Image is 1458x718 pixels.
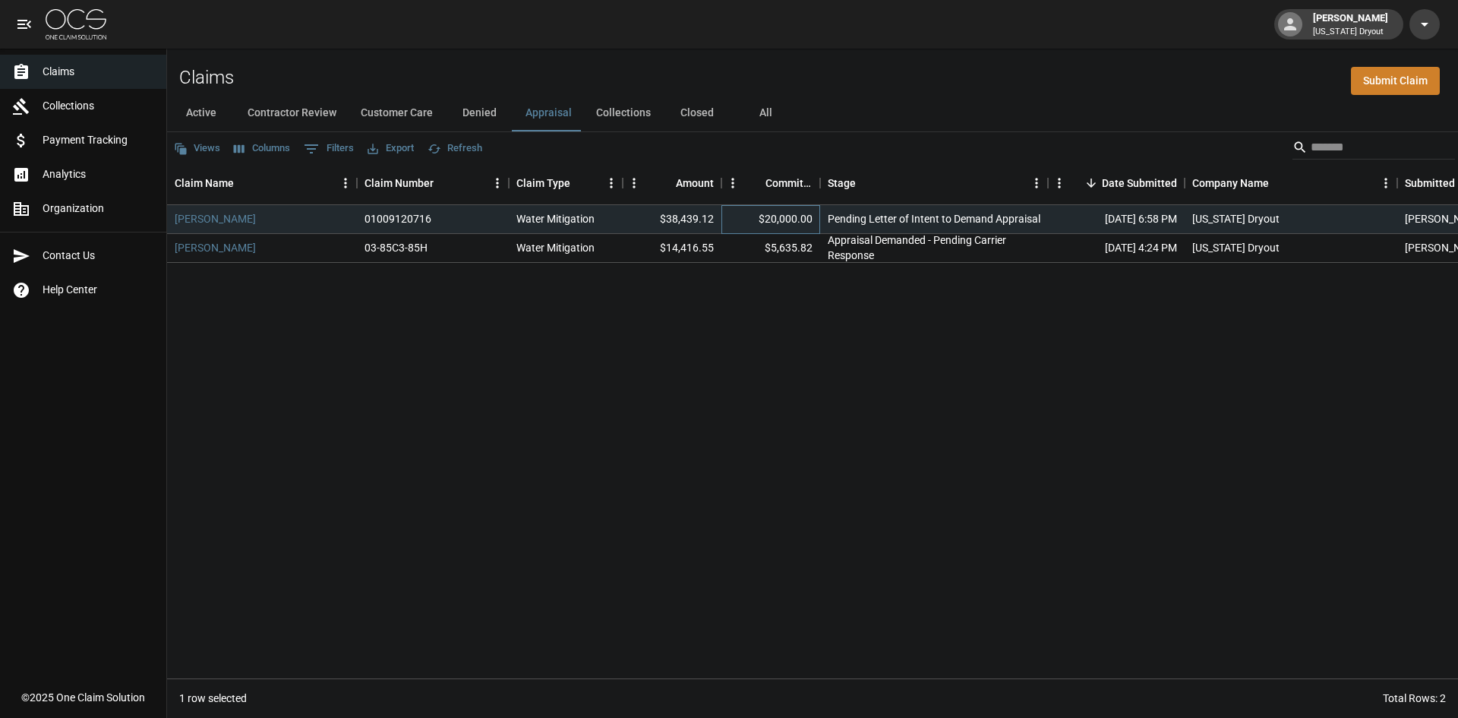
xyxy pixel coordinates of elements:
[623,172,645,195] button: Menu
[623,162,721,204] div: Amount
[1185,162,1397,204] div: Company Name
[721,172,744,195] button: Menu
[175,240,256,255] a: [PERSON_NAME]
[1269,172,1290,194] button: Sort
[623,205,721,234] div: $38,439.12
[570,172,592,194] button: Sort
[21,690,145,705] div: © 2025 One Claim Solution
[676,162,714,204] div: Amount
[1292,135,1455,163] div: Search
[655,172,676,194] button: Sort
[46,9,106,40] img: ocs-logo-white-transparent.png
[765,162,813,204] div: Committed Amount
[828,211,1040,226] div: Pending Letter of Intent to Demand Appraisal
[179,67,234,89] h2: Claims
[731,95,800,131] button: All
[349,95,445,131] button: Customer Care
[721,205,820,234] div: $20,000.00
[1048,162,1185,204] div: Date Submitted
[43,166,154,182] span: Analytics
[1374,172,1397,195] button: Menu
[1192,240,1280,255] div: Arizona Dryout
[179,691,247,706] div: 1 row selected
[43,248,154,264] span: Contact Us
[486,172,509,195] button: Menu
[167,95,1458,131] div: dynamic tabs
[1102,162,1177,204] div: Date Submitted
[516,162,570,204] div: Claim Type
[721,162,820,204] div: Committed Amount
[230,137,294,160] button: Select columns
[820,162,1048,204] div: Stage
[424,137,486,160] button: Refresh
[516,211,595,226] div: Water Mitigation
[1383,691,1446,706] div: Total Rows: 2
[600,172,623,195] button: Menu
[167,162,357,204] div: Claim Name
[43,64,154,80] span: Claims
[234,172,255,194] button: Sort
[1313,26,1388,39] p: [US_STATE] Dryout
[623,234,721,263] div: $14,416.55
[663,95,731,131] button: Closed
[856,172,877,194] button: Sort
[175,162,234,204] div: Claim Name
[1025,172,1048,195] button: Menu
[235,95,349,131] button: Contractor Review
[43,282,154,298] span: Help Center
[43,201,154,217] span: Organization
[334,172,357,195] button: Menu
[1081,172,1102,194] button: Sort
[445,95,513,131] button: Denied
[1351,67,1440,95] a: Submit Claim
[364,162,434,204] div: Claim Number
[1048,205,1185,234] div: [DATE] 6:58 PM
[364,137,418,160] button: Export
[364,211,431,226] div: 01009120716
[516,240,595,255] div: Water Mitigation
[744,172,765,194] button: Sort
[364,240,428,255] div: 03-85C3-85H
[1192,162,1269,204] div: Company Name
[509,162,623,204] div: Claim Type
[721,234,820,263] div: $5,635.82
[434,172,455,194] button: Sort
[9,9,39,40] button: open drawer
[584,95,663,131] button: Collections
[357,162,509,204] div: Claim Number
[1192,211,1280,226] div: Arizona Dryout
[828,162,856,204] div: Stage
[43,98,154,114] span: Collections
[1048,234,1185,263] div: [DATE] 4:24 PM
[300,137,358,161] button: Show filters
[175,211,256,226] a: [PERSON_NAME]
[170,137,224,160] button: Views
[828,232,1040,263] div: Appraisal Demanded - Pending Carrier Response
[1048,172,1071,195] button: Menu
[43,132,154,148] span: Payment Tracking
[513,95,584,131] button: Appraisal
[167,95,235,131] button: Active
[1307,11,1394,38] div: [PERSON_NAME]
